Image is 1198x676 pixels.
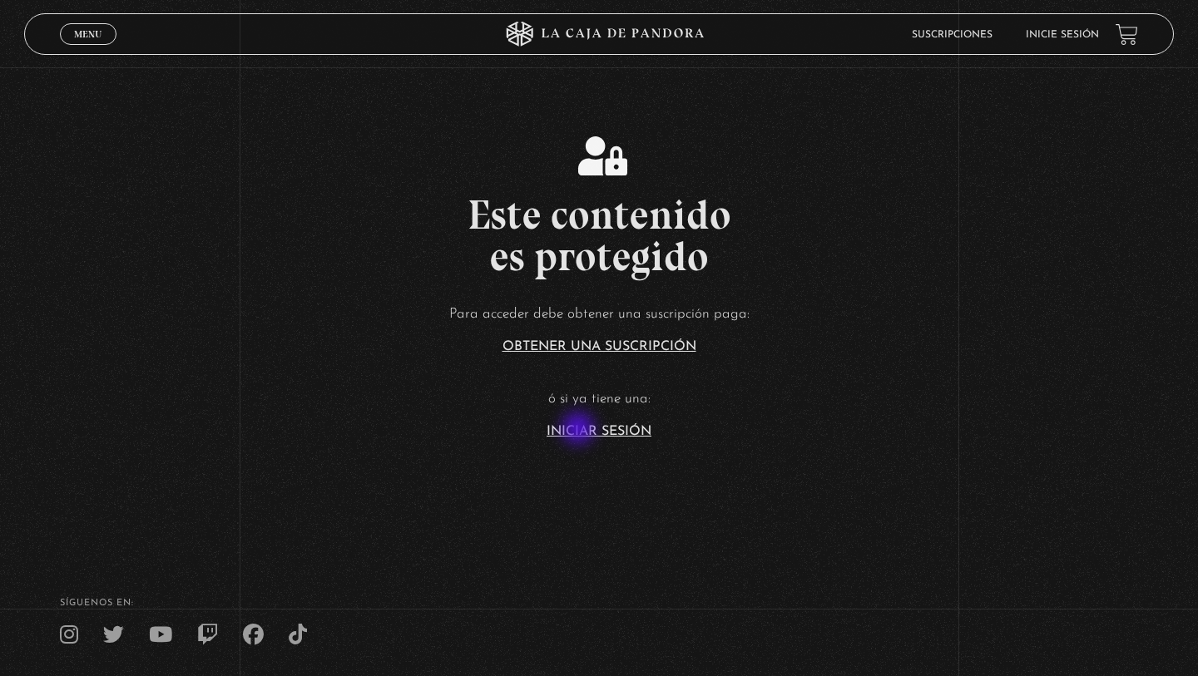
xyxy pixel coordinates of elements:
span: Cerrar [69,43,108,55]
a: Iniciar Sesión [547,425,651,438]
h4: SÍguenos en: [60,599,1138,608]
a: Obtener una suscripción [502,340,696,353]
a: Inicie sesión [1026,30,1099,40]
a: View your shopping cart [1116,23,1138,46]
span: Menu [74,29,101,39]
a: Suscripciones [912,30,993,40]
